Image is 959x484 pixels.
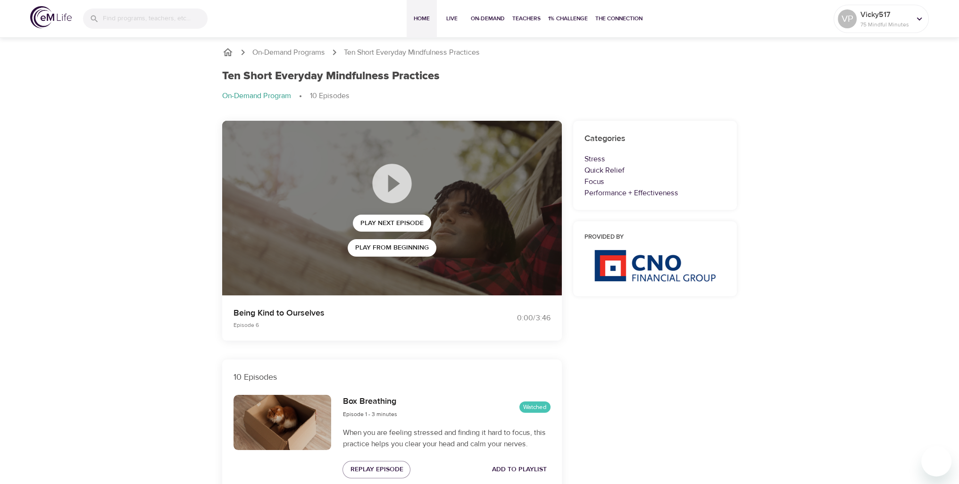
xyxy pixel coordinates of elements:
a: On-Demand Programs [252,47,325,58]
span: Teachers [512,14,541,24]
p: Ten Short Everyday Mindfulness Practices [344,47,480,58]
p: On-Demand Program [222,91,291,101]
span: 1% Challenge [548,14,588,24]
nav: breadcrumb [222,91,737,102]
p: Performance + Effectiveness [584,187,726,199]
span: On-Demand [471,14,505,24]
p: Vicky517 [860,9,910,20]
p: When you are feeling stressed and finding it hard to focus, this practice helps you clear your he... [342,427,550,450]
p: 10 Episodes [233,371,550,384]
button: Play from beginning [348,239,436,257]
p: Quick Relief [584,165,726,176]
span: Episode 1 - 3 minutes [342,410,397,418]
p: Focus [584,176,726,187]
span: Watched [519,403,550,412]
div: 0:00 / 3:46 [480,313,550,324]
span: Play Next Episode [360,217,424,229]
span: Play from beginning [355,242,429,254]
input: Find programs, teachers, etc... [103,8,208,29]
p: 10 Episodes [310,91,350,101]
img: logo [30,6,72,28]
nav: breadcrumb [222,47,737,58]
div: VP [838,9,857,28]
span: Add to Playlist [492,464,547,476]
h6: Categories [584,132,726,146]
button: Replay Episode [342,461,410,478]
p: Stress [584,153,726,165]
button: Add to Playlist [488,461,550,478]
h1: Ten Short Everyday Mindfulness Practices [222,69,440,83]
h6: Box Breathing [342,395,397,409]
span: Live [441,14,463,24]
span: Replay Episode [350,464,403,476]
span: Home [410,14,433,24]
p: Episode 6 [233,321,468,329]
h6: Provided by [584,233,726,242]
p: Being Kind to Ourselves [233,307,468,319]
img: CNO%20logo.png [594,250,716,282]
iframe: Button to launch messaging window [921,446,951,476]
button: Play Next Episode [353,215,431,232]
p: 75 Mindful Minutes [860,20,910,29]
span: The Connection [595,14,642,24]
